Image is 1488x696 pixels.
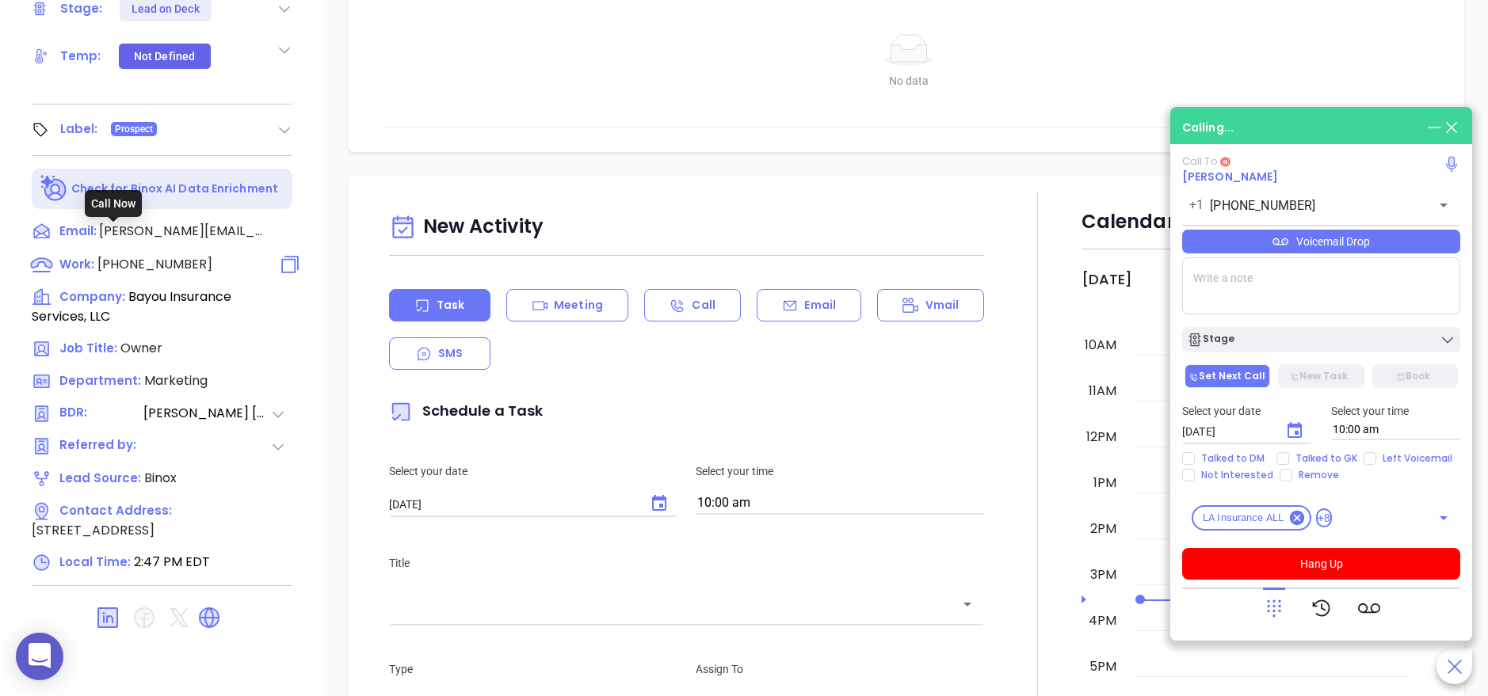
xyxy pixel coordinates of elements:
[389,554,984,572] p: Title
[1433,507,1455,529] button: Open
[389,401,544,420] span: Schedule a Task
[389,660,677,678] p: Type
[696,462,984,480] p: Select your time
[40,175,68,203] img: Ai-Enrich-DaqCidB-.svg
[1279,415,1311,447] button: Choose date, selected date is Sep 11, 2025
[59,502,172,519] span: Contact Address:
[85,190,142,217] div: Call Now
[692,297,715,314] p: Call
[115,120,154,138] span: Prospect
[1082,336,1120,355] div: 10am
[1195,469,1280,481] span: Not Interested
[71,181,278,197] p: Check for Binox AI Data Enrichment
[1185,364,1270,388] button: Set Next Call
[1210,196,1409,215] input: Enter phone number or name
[32,287,231,325] span: Bayou Insurance Services, LLC
[60,117,98,141] div: Label:
[59,222,97,242] span: Email:
[1182,230,1460,253] div: Voicemail Drop
[1090,474,1120,493] div: 1pm
[1182,548,1460,580] button: Hang Up
[144,371,208,390] span: Marketing
[32,521,155,539] span: [STREET_ADDRESS]
[399,72,1419,89] div: No data
[1085,611,1120,630] div: 4pm
[1372,364,1458,388] button: Book
[389,496,638,512] input: MM/DD/YYYY
[956,593,979,615] button: Open
[1192,505,1311,531] div: LA Insurance ALL
[643,488,675,519] button: Choose date, selected date is Sep 11, 2025
[1182,424,1272,439] input: MM/DD/YYYY
[60,44,101,68] div: Temp:
[1182,120,1234,136] div: Calling...
[438,345,463,362] p: SMS
[1087,565,1120,584] div: 3pm
[1082,208,1203,234] span: Calendar
[59,404,142,424] span: BDR:
[1278,364,1364,388] button: New Task
[1082,271,1132,288] h2: [DATE]
[437,297,464,314] p: Task
[696,660,984,678] p: Assign To
[120,339,162,357] span: Owner
[59,436,142,456] span: Referred by:
[144,469,177,487] span: Binox
[134,553,210,571] span: 2:47 PM EDT
[1331,402,1461,420] p: Select your time
[143,404,270,424] span: [PERSON_NAME] [PERSON_NAME]
[389,462,677,480] p: Select your date
[97,255,212,273] span: [PHONE_NUMBER]
[59,372,141,389] span: Department:
[1433,194,1455,216] button: Open
[1193,510,1293,526] span: LA Insurance ALL
[134,44,195,69] div: Not Defined
[1085,382,1120,401] div: 11am
[1083,428,1120,447] div: 12pm
[59,470,141,486] span: Lead Source:
[59,288,125,305] span: Company:
[1376,452,1459,465] span: Left Voicemail
[804,297,836,314] p: Email
[1189,196,1204,215] p: +1
[1182,154,1218,169] span: Call To
[1087,519,1120,538] div: 2pm
[1187,332,1234,348] div: Stage
[1289,452,1364,465] span: Talked to GK
[1316,508,1332,527] span: +8
[1182,402,1312,420] p: Select your date
[925,297,960,314] p: Vmail
[1086,657,1120,676] div: 5pm
[1195,452,1271,465] span: Talked to DM
[59,340,117,356] span: Job Title:
[1182,169,1278,184] a: [PERSON_NAME]
[1292,469,1345,481] span: Remove
[389,207,984,248] div: New Activity
[59,256,94,272] span: Work :
[59,553,131,570] span: Local Time:
[99,222,265,241] span: [PERSON_NAME][EMAIL_ADDRESS][DOMAIN_NAME]
[1182,327,1460,352] button: Stage
[554,297,603,314] p: Meeting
